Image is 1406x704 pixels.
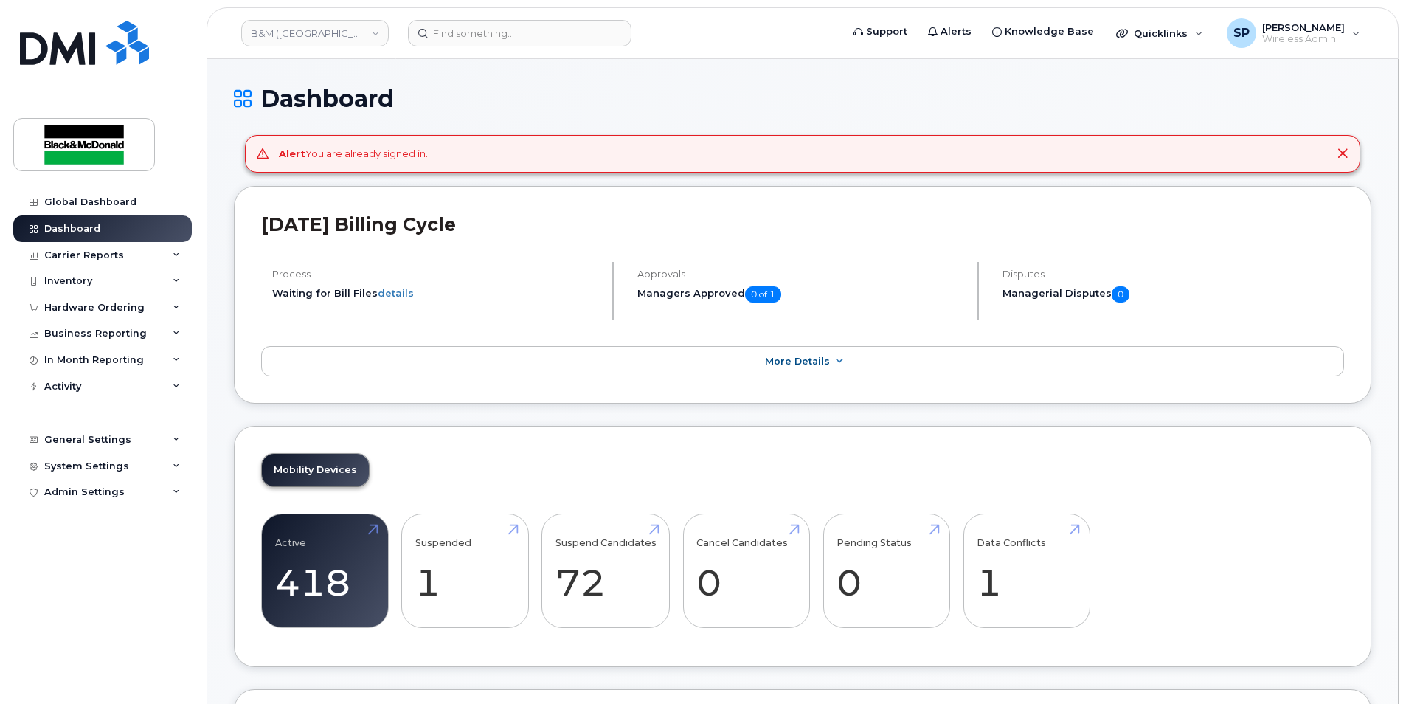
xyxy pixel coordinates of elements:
h2: [DATE] Billing Cycle [261,213,1344,235]
span: More Details [765,356,830,367]
h4: Process [272,269,600,280]
h4: Approvals [637,269,965,280]
h1: Dashboard [234,86,1371,111]
strong: Alert [279,148,305,159]
span: 0 [1112,286,1129,303]
a: Pending Status 0 [837,522,936,620]
li: Waiting for Bill Files [272,286,600,300]
a: Cancel Candidates 0 [696,522,796,620]
a: details [378,287,414,299]
a: Mobility Devices [262,454,369,486]
a: Suspend Candidates 72 [555,522,657,620]
a: Active 418 [275,522,375,620]
a: Suspended 1 [415,522,515,620]
a: Data Conflicts 1 [977,522,1076,620]
h5: Managers Approved [637,286,965,303]
h5: Managerial Disputes [1002,286,1344,303]
span: 0 of 1 [745,286,781,303]
div: You are already signed in. [279,147,428,161]
h4: Disputes [1002,269,1344,280]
